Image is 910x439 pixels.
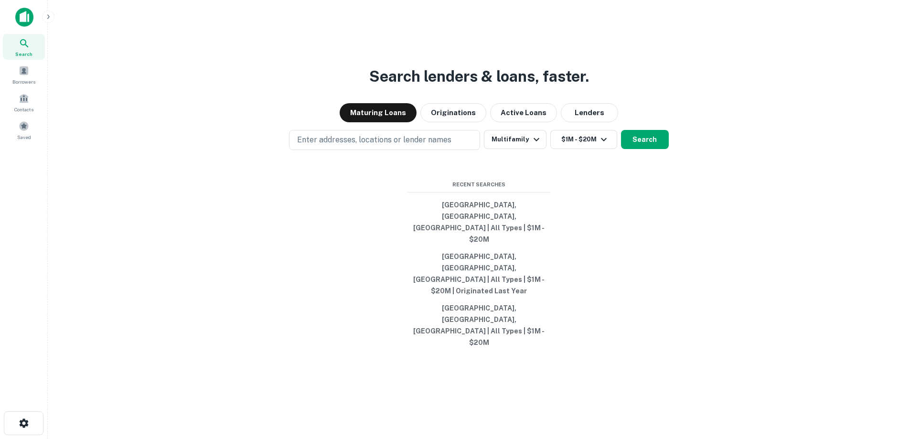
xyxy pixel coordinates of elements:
button: Maturing Loans [340,103,417,122]
button: Lenders [561,103,618,122]
span: Recent Searches [407,181,551,189]
button: Active Loans [490,103,557,122]
button: Multifamily [484,130,546,149]
span: Borrowers [12,78,35,86]
span: Saved [17,133,31,141]
a: Borrowers [3,62,45,87]
span: Search [15,50,32,58]
img: capitalize-icon.png [15,8,33,27]
button: Search [621,130,669,149]
a: Contacts [3,89,45,115]
button: $1M - $20M [550,130,617,149]
a: Saved [3,117,45,143]
button: [GEOGRAPHIC_DATA], [GEOGRAPHIC_DATA], [GEOGRAPHIC_DATA] | All Types | $1M - $20M [407,300,551,351]
button: [GEOGRAPHIC_DATA], [GEOGRAPHIC_DATA], [GEOGRAPHIC_DATA] | All Types | $1M - $20M | Originated Las... [407,248,551,300]
button: Enter addresses, locations or lender names [289,130,480,150]
button: [GEOGRAPHIC_DATA], [GEOGRAPHIC_DATA], [GEOGRAPHIC_DATA] | All Types | $1M - $20M [407,196,551,248]
a: Search [3,34,45,60]
p: Enter addresses, locations or lender names [297,134,451,146]
iframe: Chat Widget [862,363,910,408]
span: Contacts [14,106,33,113]
button: Originations [420,103,486,122]
h3: Search lenders & loans, faster. [369,65,589,88]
